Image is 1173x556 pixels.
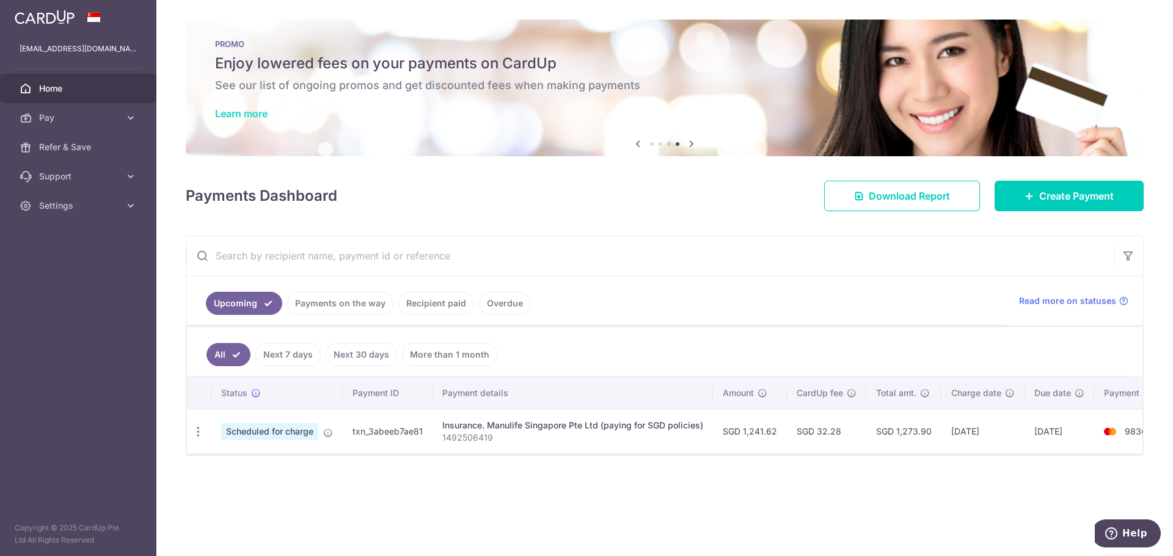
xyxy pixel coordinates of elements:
[1019,295,1116,307] span: Read more on statuses
[442,419,703,431] div: Insurance. Manulife Singapore Pte Ltd (paying for SGD policies)
[39,141,120,153] span: Refer & Save
[255,343,321,366] a: Next 7 days
[1098,424,1122,439] img: Bank Card
[186,185,337,207] h4: Payments Dashboard
[713,409,787,453] td: SGD 1,241.62
[39,82,120,95] span: Home
[787,409,866,453] td: SGD 32.28
[1034,387,1071,399] span: Due date
[442,431,703,444] p: 1492506419
[287,292,393,315] a: Payments on the way
[221,387,247,399] span: Status
[876,387,916,399] span: Total amt.
[398,292,474,315] a: Recipient paid
[951,387,1001,399] span: Charge date
[215,78,1114,93] h6: See our list of ongoing promos and get discounted fees when making payments
[206,292,282,315] a: Upcoming
[1019,295,1128,307] a: Read more on statuses
[723,387,754,399] span: Amount
[402,343,497,366] a: More than 1 month
[995,181,1144,211] a: Create Payment
[479,292,531,315] a: Overdue
[869,189,950,203] span: Download Report
[186,236,1114,275] input: Search by recipient name, payment id or reference
[39,200,120,212] span: Settings
[39,112,120,124] span: Pay
[221,423,318,440] span: Scheduled for charge
[215,107,268,120] a: Learn more
[433,377,713,409] th: Payment details
[866,409,941,453] td: SGD 1,273.90
[39,170,120,182] span: Support
[215,39,1114,49] p: PROMO
[1095,519,1161,550] iframe: Opens a widget where you can find more information
[215,54,1114,73] h5: Enjoy lowered fees on your payments on CardUp
[186,20,1144,156] img: Latest Promos banner
[15,10,75,24] img: CardUp
[326,343,397,366] a: Next 30 days
[1125,426,1147,436] span: 9836
[343,409,433,453] td: txn_3abeeb7ae81
[343,377,433,409] th: Payment ID
[1039,189,1114,203] span: Create Payment
[797,387,843,399] span: CardUp fee
[941,409,1025,453] td: [DATE]
[20,43,137,55] p: [EMAIL_ADDRESS][DOMAIN_NAME]
[206,343,250,366] a: All
[1025,409,1094,453] td: [DATE]
[824,181,980,211] a: Download Report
